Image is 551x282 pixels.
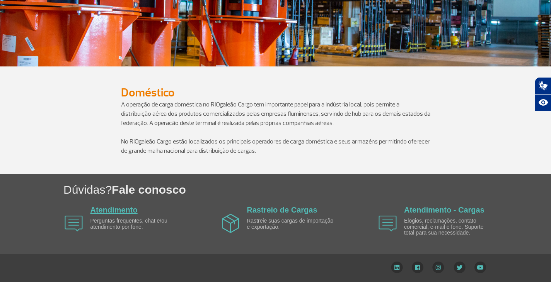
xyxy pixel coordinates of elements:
[65,216,83,231] img: airplane icon
[535,77,551,94] button: Abrir tradutor de língua de sinais.
[247,218,336,230] p: Rastreie suas cargas de importação e exportação.
[432,262,444,273] img: Instagram
[474,262,486,273] img: YouTube
[535,94,551,111] button: Abrir recursos assistivos.
[121,86,430,100] h2: Doméstico
[90,206,138,214] a: Atendimento
[391,262,403,273] img: LinkedIn
[454,262,466,273] img: Twitter
[112,183,186,196] span: Fale conosco
[63,182,551,198] h1: Dúvidas?
[404,206,484,214] a: Atendimento - Cargas
[121,137,430,155] p: No RIOgaleão Cargo estão localizados os principais operadores de carga doméstica e seus armazéns ...
[412,262,423,273] img: Facebook
[379,216,397,231] img: airplane icon
[247,206,317,214] a: Rastreio de Cargas
[535,77,551,111] div: Plugin de acessibilidade da Hand Talk.
[222,214,239,233] img: airplane icon
[90,218,179,230] p: Perguntas frequentes, chat e/ou atendimento por fone.
[121,100,430,128] p: A operação de carga doméstica no RIOgaleão Cargo tem importante papel para a indústria local, poi...
[404,218,493,236] p: Elogios, reclamações, contato comercial, e-mail e fone. Suporte total para sua necessidade.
